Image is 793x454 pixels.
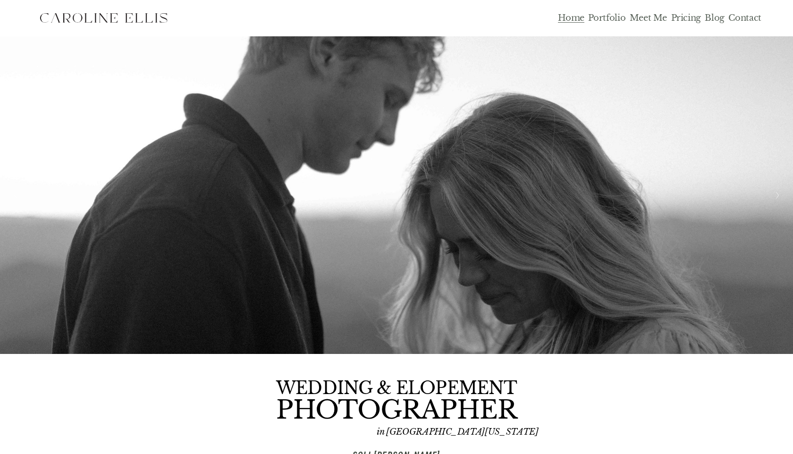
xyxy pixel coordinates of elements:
a: Meet Me [630,13,667,24]
a: Pricing [671,13,701,24]
a: Home [558,13,585,24]
a: Portfolio [588,13,625,24]
a: Contact [728,13,761,24]
h4: PHOTOGRAPHER [276,397,517,422]
em: in [GEOGRAPHIC_DATA][US_STATE] [377,427,538,437]
button: Next Slide [771,188,784,203]
a: Blog [705,13,725,24]
h4: WEDDING & ELOPEMENT [276,380,517,397]
img: Western North Carolina Faith Based Elopement Photographer [32,6,175,30]
button: Previous Slide [9,188,22,203]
